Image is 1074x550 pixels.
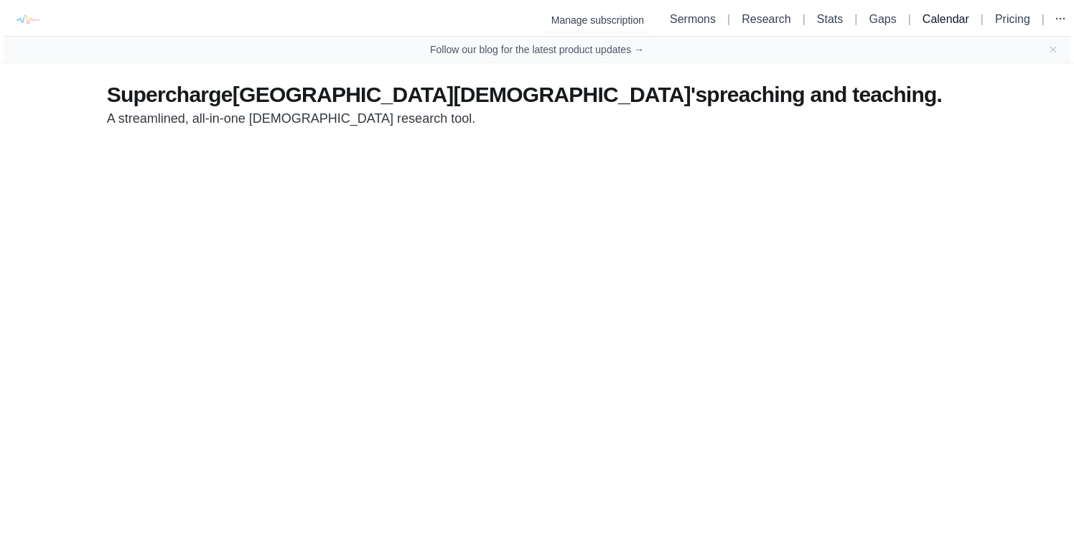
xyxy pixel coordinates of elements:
[1047,44,1059,55] button: Close banner
[995,13,1030,25] a: Pricing
[797,11,811,28] li: |
[817,13,843,25] a: Stats
[849,11,863,28] li: |
[11,4,43,36] img: logo
[1002,478,1057,533] iframe: Drift Widget Chat Controller
[543,9,653,32] button: Manage subscription
[722,11,736,28] li: |
[107,109,968,129] p: A streamlined, all-in-one [DEMOGRAPHIC_DATA] research tool.
[670,13,716,25] a: Sermons
[923,13,969,25] a: Calendar
[902,11,917,28] li: |
[430,42,644,57] a: Follow our blog for the latest product updates →
[107,80,968,109] h2: Supercharge [GEOGRAPHIC_DATA][DEMOGRAPHIC_DATA] 's preaching and teaching.
[869,13,896,25] a: Gaps
[975,11,989,28] li: |
[1036,11,1050,28] li: |
[742,13,790,25] a: Research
